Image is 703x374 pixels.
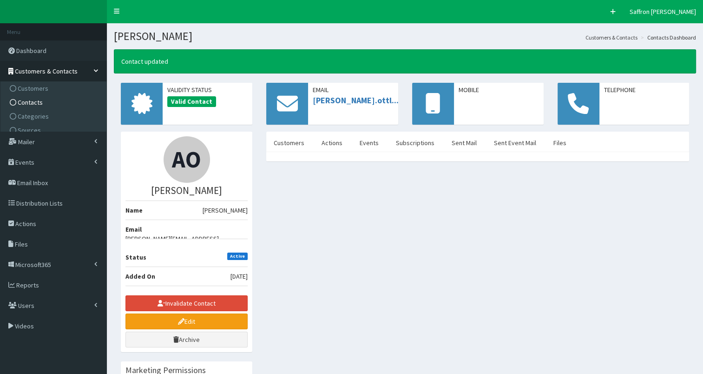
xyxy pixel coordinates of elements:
h1: [PERSON_NAME] [114,30,696,42]
span: Telephone [604,85,684,94]
span: Valid Contact [167,96,216,107]
span: Validity Status [167,85,248,94]
span: [PERSON_NAME][EMAIL_ADDRESS][PERSON_NAME][DOMAIN_NAME] [125,234,248,253]
a: Sent Event Mail [486,133,544,153]
span: Email [313,85,393,94]
a: Archive [125,332,248,347]
span: Mobile [459,85,539,94]
a: Subscriptions [388,133,442,153]
span: Events [15,158,34,167]
span: Contacts [18,98,43,107]
span: Email Inbox [17,179,48,187]
span: Dashboard [16,47,46,55]
span: Sources [18,126,41,134]
span: Mailer [18,138,35,146]
span: Videos [15,322,34,330]
span: Microsoft365 [15,260,51,269]
a: Sent Mail [444,133,484,153]
a: Sources [3,123,106,137]
a: Categories [3,109,106,123]
b: Added On [125,272,155,280]
a: Customers [3,81,106,95]
li: Contacts Dashboard [638,33,696,41]
span: Customers [18,84,48,93]
span: [DATE] [230,272,248,281]
span: Reports [16,281,39,289]
h3: [PERSON_NAME] [125,185,248,196]
b: Status [125,253,146,261]
span: Actions [15,220,36,228]
a: Customers [266,133,312,153]
div: Contact updated [114,49,696,73]
span: Categories [18,112,49,120]
a: [PERSON_NAME].ottl... [313,95,399,106]
span: Saffron [PERSON_NAME] [630,7,696,16]
span: AO [172,145,201,174]
b: Name [125,206,143,214]
span: Files [15,240,28,248]
a: Contacts [3,95,106,109]
a: Files [546,133,574,153]
span: Users [18,301,34,310]
a: Edit [125,314,248,329]
a: Events [352,133,386,153]
button: Invalidate Contact [125,295,248,311]
span: Distribution Lists [16,199,63,207]
span: [PERSON_NAME] [203,206,248,215]
span: Active [227,253,248,260]
span: Customers & Contacts [15,67,78,75]
a: Customers & Contacts [585,33,637,41]
a: Actions [314,133,350,153]
b: Email [125,225,142,234]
